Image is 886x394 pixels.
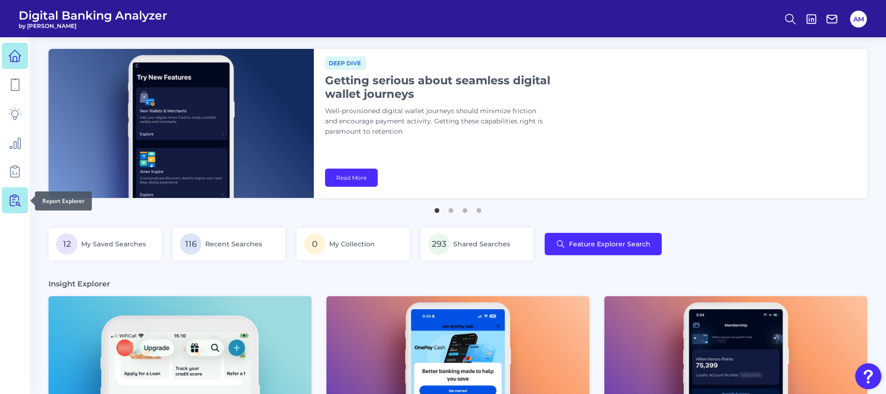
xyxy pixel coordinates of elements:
span: Deep dive [325,56,366,70]
a: Deep dive [325,58,366,67]
div: Report Explorer [35,191,92,211]
a: 116Recent Searches [173,228,285,260]
button: 3 [460,204,470,213]
button: 1 [432,204,442,213]
a: 12My Saved Searches [48,228,161,260]
a: Read More [325,169,378,187]
button: Feature Explorer Search [545,233,662,255]
button: 4 [474,204,484,213]
span: My Collection [329,240,375,248]
span: 116 [180,233,201,255]
button: Open Resource Center [855,363,881,389]
span: My Saved Searches [81,240,146,248]
button: AM [850,11,867,27]
p: Well-provisioned digital wallet journeys should minimize friction and encourage payment activity.... [325,106,558,137]
span: 293 [428,233,450,255]
span: Shared Searches [453,240,510,248]
button: 2 [446,204,456,213]
span: by [PERSON_NAME] [19,22,167,29]
h3: Insight Explorer [48,279,110,289]
h1: Getting serious about seamless digital wallet journeys [325,74,558,101]
a: 293Shared Searches [421,228,533,260]
span: Recent Searches [205,240,262,248]
a: 0My Collection [297,228,409,260]
span: 12 [56,233,77,255]
img: bannerImg [48,49,314,198]
span: 0 [304,233,325,255]
span: Digital Banking Analyzer [19,8,167,22]
span: Feature Explorer Search [569,240,651,248]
